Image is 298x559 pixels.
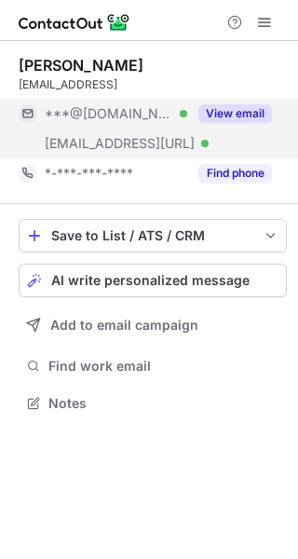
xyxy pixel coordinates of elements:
span: Notes [48,395,279,412]
span: Add to email campaign [50,318,198,333]
button: Notes [19,390,287,416]
button: Reveal Button [198,164,272,183]
button: Find work email [19,353,287,379]
span: [EMAIL_ADDRESS][URL] [45,135,195,152]
button: Reveal Button [198,104,272,123]
div: Save to List / ATS / CRM [51,228,254,243]
img: ContactOut v5.3.10 [19,11,130,34]
button: Add to email campaign [19,308,287,342]
button: AI write personalized message [19,264,287,297]
button: save-profile-one-click [19,219,287,252]
div: [EMAIL_ADDRESS] [19,76,287,93]
span: AI write personalized message [51,273,250,288]
div: [PERSON_NAME] [19,56,143,75]
span: Find work email [48,358,279,375]
span: ***@[DOMAIN_NAME] [45,105,173,122]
